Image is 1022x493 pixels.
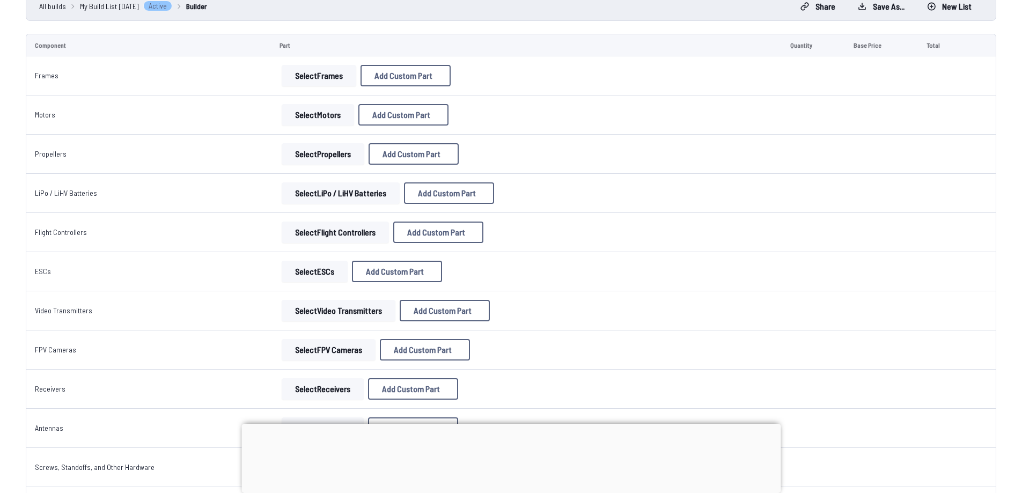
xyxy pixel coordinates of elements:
[280,417,366,439] a: SelectAntennas
[35,188,97,197] a: LiPo / LiHV Batteries
[282,378,364,400] button: SelectReceivers
[35,345,76,354] a: FPV Cameras
[280,378,366,400] a: SelectReceivers
[35,423,63,432] a: Antennas
[394,345,452,354] span: Add Custom Part
[186,1,207,12] a: Builder
[282,65,356,86] button: SelectFrames
[400,300,490,321] button: Add Custom Part
[382,385,440,393] span: Add Custom Part
[241,424,781,490] iframe: Advertisement
[383,150,440,158] span: Add Custom Part
[39,1,66,12] a: All builds
[80,1,139,12] span: My Build List [DATE]
[414,306,472,315] span: Add Custom Part
[368,378,458,400] button: Add Custom Part
[393,222,483,243] button: Add Custom Part
[368,417,458,439] button: Add Custom Part
[282,222,389,243] button: SelectFlight Controllers
[918,34,967,56] td: Total
[271,34,782,56] td: Part
[361,65,451,86] button: Add Custom Part
[845,34,918,56] td: Base Price
[26,34,271,56] td: Component
[35,71,58,80] a: Frames
[35,384,65,393] a: Receivers
[80,1,172,12] a: My Build List [DATE]Active
[369,143,459,165] button: Add Custom Part
[280,339,378,360] a: SelectFPV Cameras
[282,417,364,439] button: SelectAntennas
[282,143,364,165] button: SelectPropellers
[280,65,358,86] a: SelectFrames
[280,182,402,204] a: SelectLiPo / LiHV Batteries
[282,261,348,282] button: SelectESCs
[282,182,400,204] button: SelectLiPo / LiHV Batteries
[358,104,448,126] button: Add Custom Part
[143,1,172,11] span: Active
[35,462,155,472] a: Screws, Standoffs, and Other Hardware
[380,339,470,360] button: Add Custom Part
[280,300,398,321] a: SelectVideo Transmitters
[35,306,92,315] a: Video Transmitters
[282,300,395,321] button: SelectVideo Transmitters
[282,339,376,360] button: SelectFPV Cameras
[782,34,845,56] td: Quantity
[418,189,476,197] span: Add Custom Part
[282,104,354,126] button: SelectMotors
[374,71,432,80] span: Add Custom Part
[372,111,430,119] span: Add Custom Part
[280,104,356,126] a: SelectMotors
[35,110,55,119] a: Motors
[280,143,366,165] a: SelectPropellers
[35,267,51,276] a: ESCs
[280,222,391,243] a: SelectFlight Controllers
[404,182,494,204] button: Add Custom Part
[407,228,465,237] span: Add Custom Part
[35,149,67,158] a: Propellers
[352,261,442,282] button: Add Custom Part
[35,227,87,237] a: Flight Controllers
[280,261,350,282] a: SelectESCs
[366,267,424,276] span: Add Custom Part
